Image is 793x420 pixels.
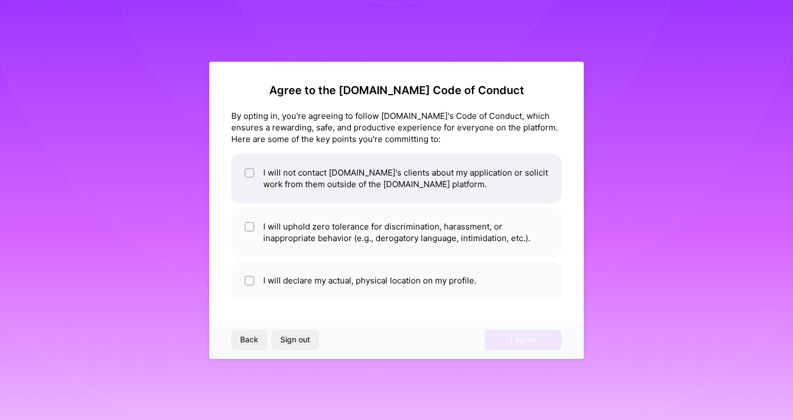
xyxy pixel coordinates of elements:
h2: Agree to the [DOMAIN_NAME] Code of Conduct [231,84,562,97]
button: Sign out [271,330,319,350]
li: I will declare my actual, physical location on my profile. [231,261,562,299]
span: Sign out [280,334,310,345]
li: I will not contact [DOMAIN_NAME]'s clients about my application or solicit work from them outside... [231,154,562,203]
div: By opting in, you're agreeing to follow [DOMAIN_NAME]'s Code of Conduct, which ensures a rewardin... [231,110,562,145]
span: Back [240,334,258,345]
button: Back [231,330,267,350]
li: I will uphold zero tolerance for discrimination, harassment, or inappropriate behavior (e.g., der... [231,208,562,257]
